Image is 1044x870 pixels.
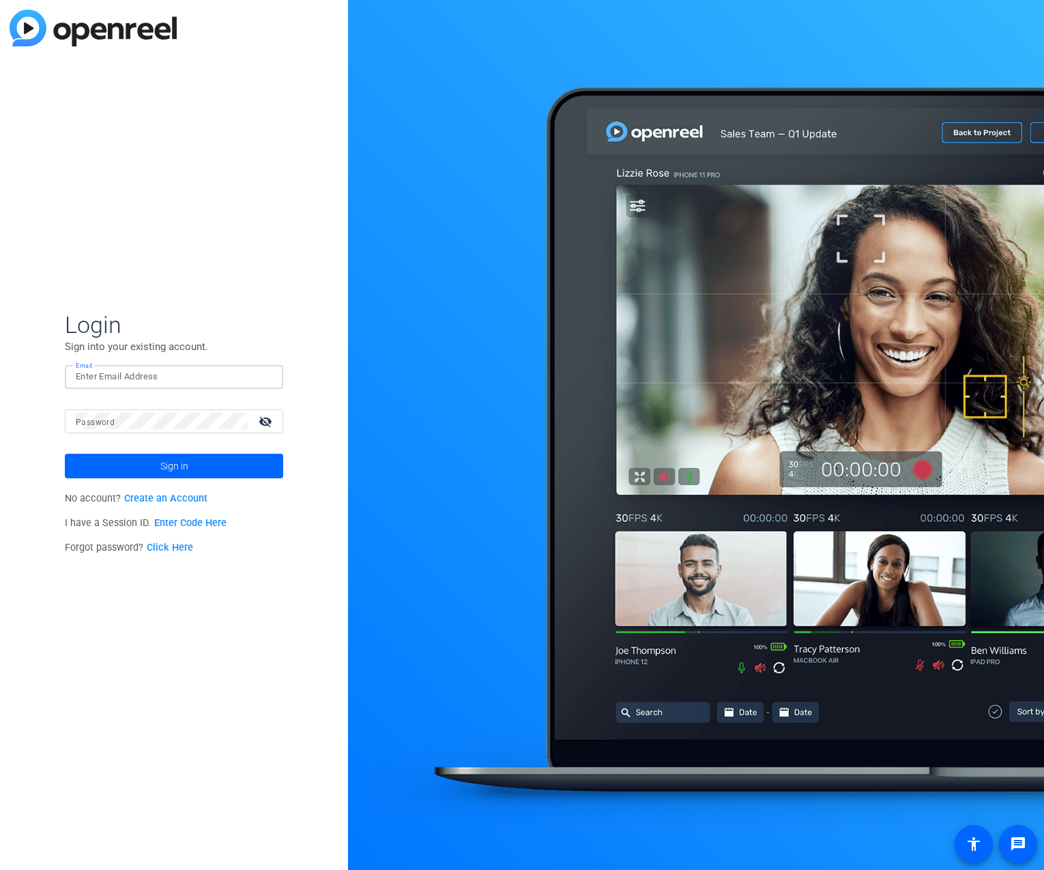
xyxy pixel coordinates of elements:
[124,493,207,504] a: Create an Account
[160,449,188,483] span: Sign in
[147,542,193,553] a: Click Here
[76,418,115,427] mat-label: Password
[65,339,283,354] p: Sign into your existing account.
[65,493,207,504] span: No account?
[65,517,227,529] span: I have a Session ID.
[65,310,283,339] span: Login
[65,454,283,478] button: Sign in
[76,368,272,385] input: Enter Email Address
[65,542,193,553] span: Forgot password?
[966,836,982,852] mat-icon: accessibility
[10,10,177,46] img: blue-gradient.svg
[154,517,227,529] a: Enter Code Here
[1010,836,1026,852] mat-icon: message
[76,362,93,369] mat-label: Email
[250,411,283,431] mat-icon: visibility_off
